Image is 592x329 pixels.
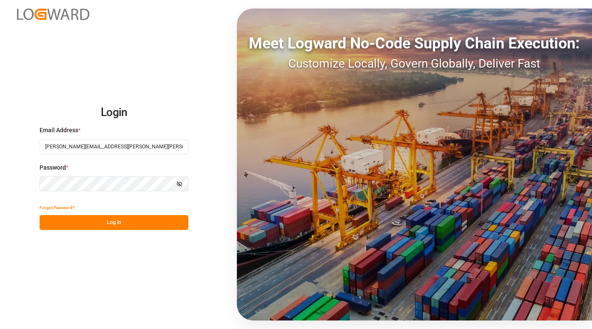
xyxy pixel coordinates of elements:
span: Email Address [40,126,78,135]
div: Customize Locally, Govern Globally, Deliver Fast [237,55,592,73]
h2: Login [40,99,188,126]
button: Forgot Password? [40,200,74,215]
div: Meet Logward No-Code Supply Chain Execution: [237,32,592,55]
span: Password [40,163,66,172]
img: Logward_new_orange.png [17,9,89,20]
button: Log In [40,215,188,230]
input: Enter your email [40,139,188,154]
